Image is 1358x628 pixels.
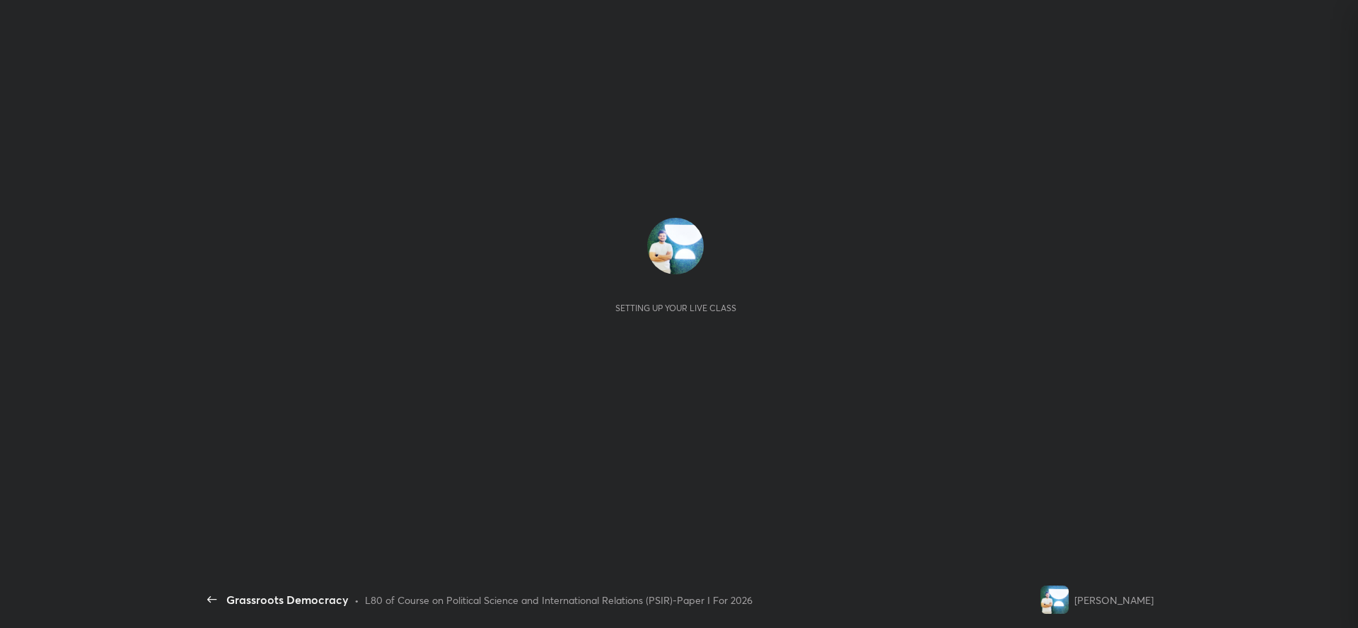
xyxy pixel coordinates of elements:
img: bb2667a25ef24432954f19385b226842.jpg [647,218,704,274]
img: bb2667a25ef24432954f19385b226842.jpg [1040,586,1069,614]
div: L80 of Course on Political Science and International Relations (PSIR)-Paper I For 2026 [365,593,753,607]
div: [PERSON_NAME] [1074,593,1154,607]
div: • [354,593,359,607]
div: Setting up your live class [615,303,736,313]
div: Grassroots Democracy [226,591,349,608]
